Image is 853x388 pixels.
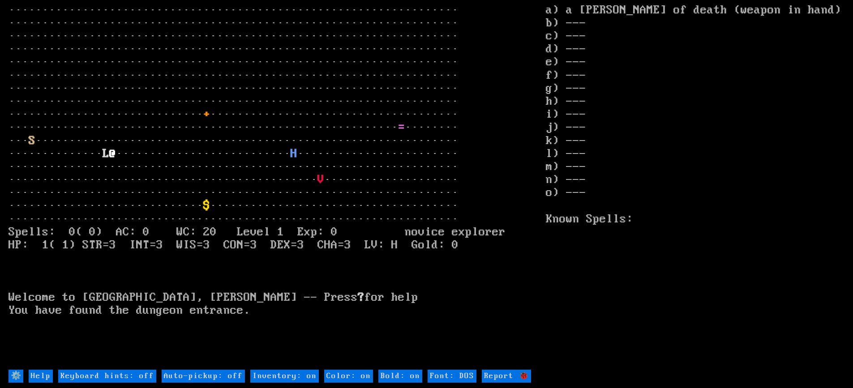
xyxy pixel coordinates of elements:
input: Keyboard hints: off [58,370,156,383]
input: Auto-pickup: off [162,370,245,383]
font: V [317,173,324,187]
font: @ [109,147,116,161]
input: Help [29,370,53,383]
font: L [103,147,109,161]
input: Report 🐞 [482,370,531,383]
larn: ··································································· ·····························... [9,4,546,369]
font: H [291,147,297,161]
input: Inventory: on [250,370,319,383]
font: S [29,134,35,148]
b: ? [358,291,364,304]
font: $ [203,199,210,213]
input: Color: on [324,370,373,383]
input: Bold: on [378,370,422,383]
stats: a) a [PERSON_NAME] of death (weapon in hand) b) --- c) --- d) --- e) --- f) --- g) --- h) --- i) ... [546,4,844,369]
input: Font: DOS [428,370,476,383]
font: = [398,121,405,134]
font: + [203,108,210,121]
input: ⚙️ [9,370,23,383]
